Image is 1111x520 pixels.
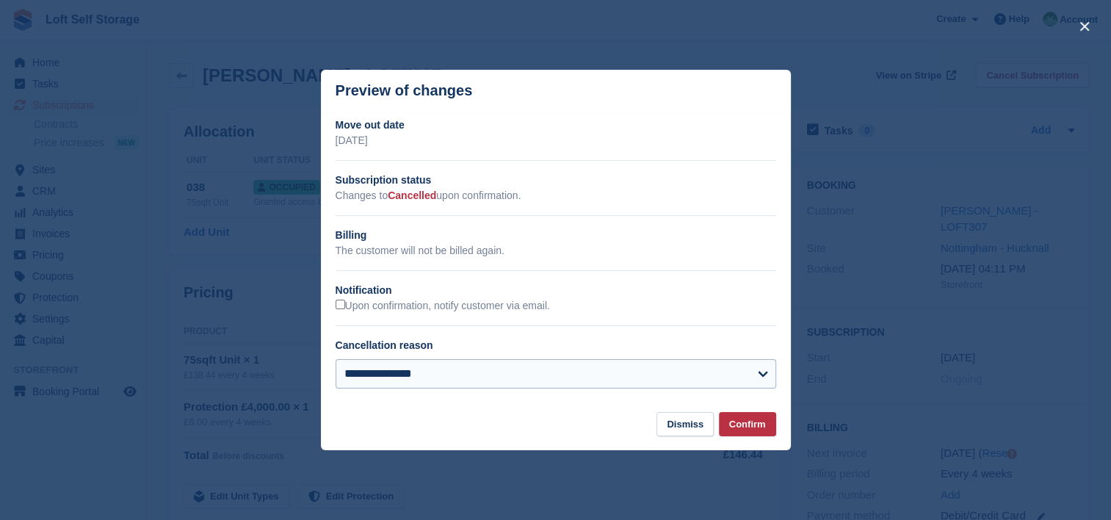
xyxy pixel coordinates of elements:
label: Cancellation reason [336,339,433,351]
h2: Notification [336,283,776,298]
h2: Subscription status [336,173,776,188]
h2: Move out date [336,118,776,133]
p: Preview of changes [336,82,473,99]
h2: Billing [336,228,776,243]
label: Upon confirmation, notify customer via email. [336,300,550,313]
button: Dismiss [656,412,714,436]
button: Confirm [719,412,776,436]
p: Changes to upon confirmation. [336,188,776,203]
button: close [1073,15,1096,38]
input: Upon confirmation, notify customer via email. [336,300,345,309]
span: Cancelled [388,189,436,201]
p: The customer will not be billed again. [336,243,776,259]
p: [DATE] [336,133,776,148]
